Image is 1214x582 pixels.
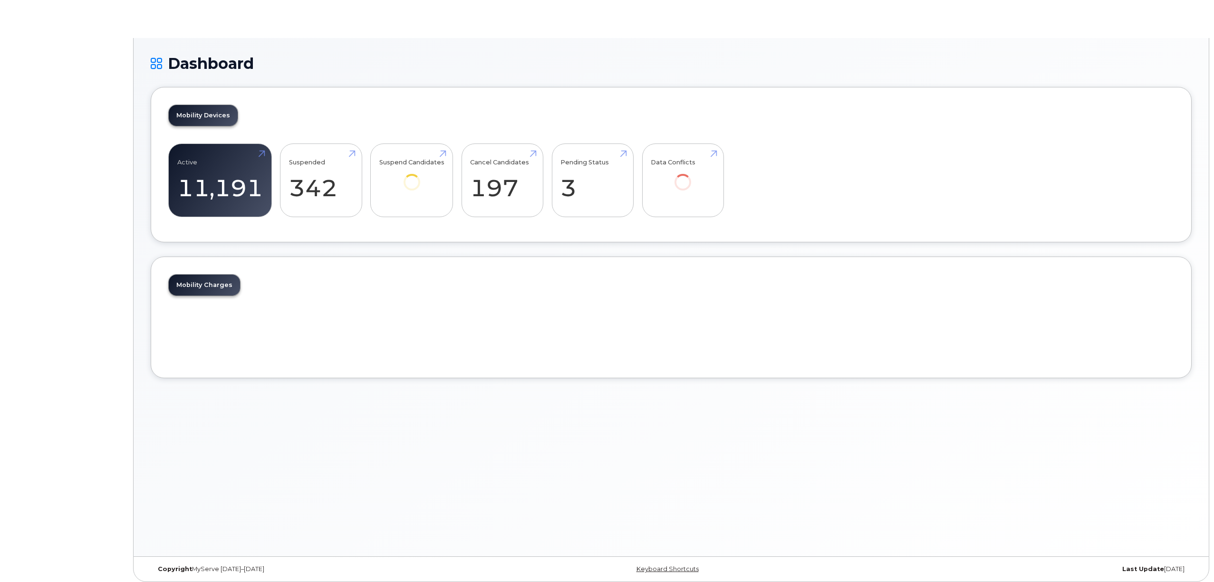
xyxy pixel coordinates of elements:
[1122,565,1164,572] strong: Last Update
[470,149,534,212] a: Cancel Candidates 197
[560,149,625,212] a: Pending Status 3
[845,565,1192,573] div: [DATE]
[289,149,353,212] a: Suspended 342
[169,105,238,126] a: Mobility Devices
[158,565,192,572] strong: Copyright
[636,565,699,572] a: Keyboard Shortcuts
[151,565,498,573] div: MyServe [DATE]–[DATE]
[651,149,715,204] a: Data Conflicts
[177,149,263,212] a: Active 11,191
[151,55,1192,72] h1: Dashboard
[379,149,444,204] a: Suspend Candidates
[169,275,240,296] a: Mobility Charges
